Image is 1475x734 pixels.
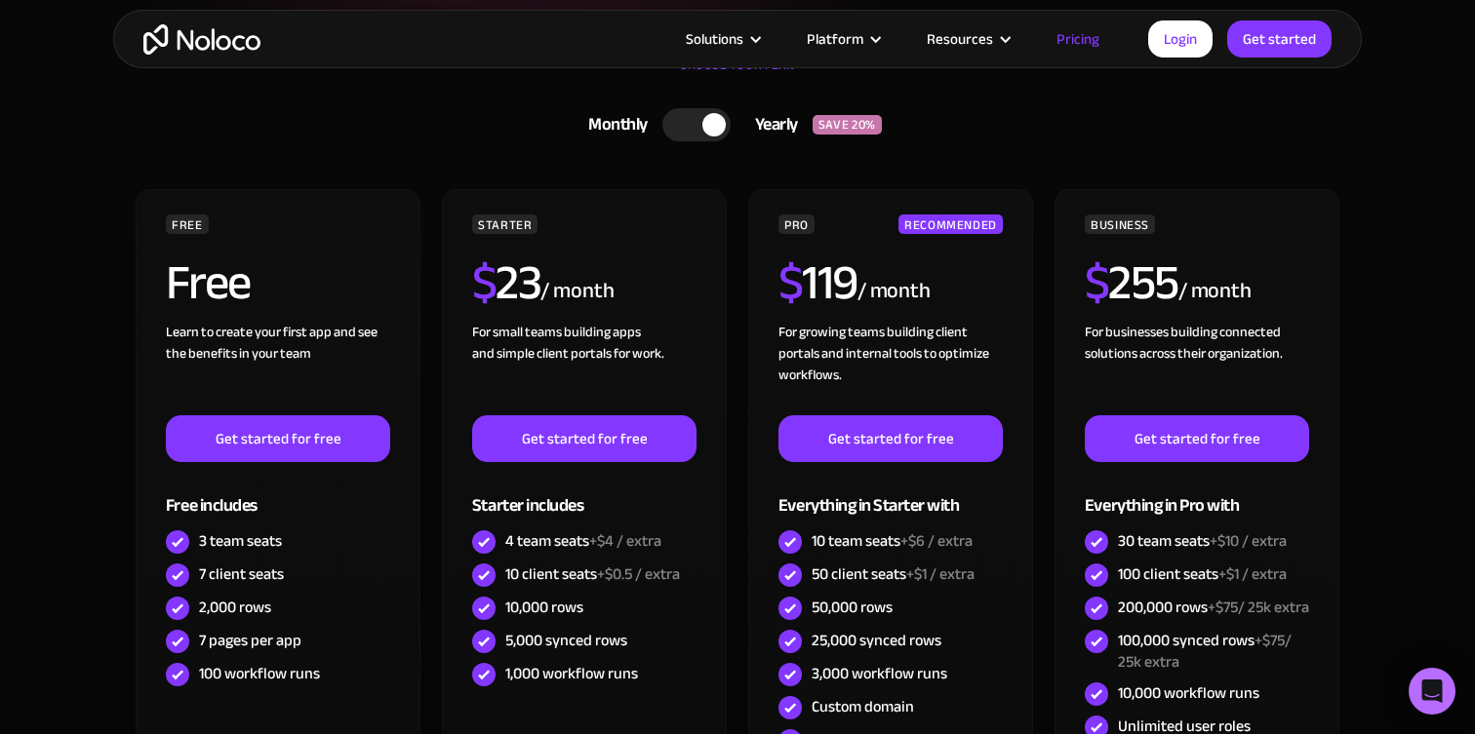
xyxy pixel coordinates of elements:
a: Get started for free [166,415,390,462]
div: Starter includes [472,462,697,525]
div: 10,000 workflow runs [1118,682,1259,704]
div: Everything in Starter with [778,462,1003,525]
div: 100 workflow runs [199,663,320,684]
h2: 119 [778,258,857,307]
h2: 255 [1085,258,1178,307]
div: For businesses building connected solutions across their organization. ‍ [1085,322,1309,415]
div: 10 team seats [812,530,973,552]
div: RECOMMENDED [898,214,1003,234]
a: Pricing [1032,26,1124,52]
div: Solutions [661,26,782,52]
div: 7 pages per app [199,630,301,651]
a: home [143,24,260,55]
div: Free includes [166,462,390,525]
div: Platform [782,26,902,52]
div: Resources [927,26,993,52]
div: Monthly [564,110,662,139]
div: 2,000 rows [199,597,271,618]
div: 5,000 synced rows [505,630,627,651]
span: +$10 / extra [1210,526,1287,556]
span: +$1 / extra [1218,560,1287,589]
div: PRO [778,214,815,234]
h2: 23 [472,258,541,307]
span: +$75/ 25k extra [1208,593,1309,622]
div: Solutions [686,26,743,52]
div: Resources [902,26,1032,52]
a: Get started [1227,20,1332,58]
div: 1,000 workflow runs [505,663,638,684]
span: +$6 / extra [900,526,973,556]
a: Get started for free [1085,415,1309,462]
span: +$75/ 25k extra [1118,626,1292,676]
div: 200,000 rows [1118,597,1309,618]
div: / month [540,276,614,307]
span: +$1 / extra [906,560,975,589]
div: 25,000 synced rows [812,630,941,651]
div: / month [1178,276,1252,307]
div: SAVE 20% [813,115,882,135]
div: For growing teams building client portals and internal tools to optimize workflows. [778,322,1003,415]
h2: Free [166,258,251,307]
div: 4 team seats [505,530,661,552]
div: 50 client seats [812,563,975,585]
div: 30 team seats [1118,530,1287,552]
span: $ [472,237,497,328]
div: For small teams building apps and simple client portals for work. ‍ [472,322,697,415]
a: Login [1148,20,1213,58]
div: Everything in Pro with [1085,462,1309,525]
div: STARTER [472,214,538,234]
div: 10 client seats [505,563,680,585]
span: +$4 / extra [589,526,661,556]
a: Get started for free [778,415,1003,462]
div: FREE [166,214,209,234]
div: 3 team seats [199,530,282,552]
span: +$0.5 / extra [597,560,680,589]
div: 10,000 rows [505,597,583,618]
div: 7 client seats [199,563,284,585]
div: Learn to create your first app and see the benefits in your team ‍ [166,322,390,415]
a: Get started for free [472,415,697,462]
div: Yearly [731,110,813,139]
div: Custom domain [812,696,914,717]
span: $ [1085,237,1109,328]
div: Platform [807,26,863,52]
div: BUSINESS [1085,214,1155,234]
div: Open Intercom Messenger [1409,668,1455,715]
div: 50,000 rows [812,597,893,618]
div: 100,000 synced rows [1118,630,1309,673]
span: $ [778,237,803,328]
div: 100 client seats [1118,563,1287,585]
div: / month [857,276,931,307]
div: 3,000 workflow runs [812,663,947,684]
